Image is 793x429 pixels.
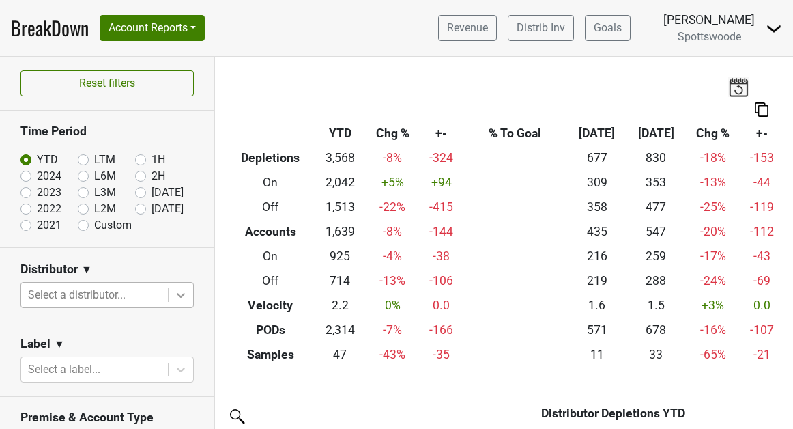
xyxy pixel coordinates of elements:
[37,168,61,184] label: 2024
[315,195,365,220] td: 1,513
[678,30,741,43] span: Spottswoode
[54,336,65,352] span: ▼
[626,318,686,342] td: 678
[152,152,165,168] label: 1H
[365,146,420,171] td: -8 %
[728,77,749,96] img: last_updated_date
[567,245,626,269] td: 216
[740,342,783,367] td: -21
[740,268,783,293] td: -69
[626,146,686,171] td: 830
[225,268,315,293] th: Off
[685,122,740,146] th: Chg %
[567,268,626,293] td: 219
[225,318,315,342] th: PODs
[740,146,783,171] td: -153
[626,171,686,195] td: 353
[365,171,420,195] td: +5 %
[740,318,783,342] td: -107
[626,122,686,146] th: [DATE]
[225,146,315,171] th: Depletions
[740,122,783,146] th: +-
[225,293,315,318] th: Velocity
[152,168,165,184] label: 2H
[20,70,194,96] button: Reset filters
[626,245,686,269] td: 259
[685,342,740,367] td: -65 %
[567,220,626,245] td: 435
[420,342,463,367] td: -35
[567,195,626,220] td: 358
[567,122,626,146] th: [DATE]
[626,195,686,220] td: 477
[663,11,755,29] div: [PERSON_NAME]
[100,15,205,41] button: Account Reports
[315,146,365,171] td: 3,568
[685,220,740,245] td: -20 %
[567,146,626,171] td: 677
[585,15,631,41] a: Goals
[365,268,420,293] td: -13 %
[685,195,740,220] td: -25 %
[20,124,194,139] h3: Time Period
[20,337,51,351] h3: Label
[315,268,365,293] td: 714
[152,184,184,201] label: [DATE]
[685,318,740,342] td: -16 %
[225,245,315,269] th: On
[365,195,420,220] td: -22 %
[740,195,783,220] td: -119
[315,171,365,195] td: 2,042
[365,318,420,342] td: -7 %
[685,146,740,171] td: -18 %
[94,201,116,217] label: L2M
[315,220,365,245] td: 1,639
[37,184,61,201] label: 2023
[20,262,78,277] h3: Distributor
[420,122,463,146] th: +-
[740,171,783,195] td: -44
[315,318,365,342] td: 2,314
[315,342,365,367] td: 47
[626,220,686,245] td: 547
[420,268,463,293] td: -106
[365,220,420,245] td: -8 %
[420,220,463,245] td: -144
[420,171,463,195] td: +94
[420,245,463,269] td: -38
[11,14,89,42] a: BreakDown
[94,184,116,201] label: L3M
[81,262,92,278] span: ▼
[755,102,768,117] img: Copy to clipboard
[225,171,315,195] th: On
[94,152,115,168] label: LTM
[438,15,497,41] a: Revenue
[567,171,626,195] td: 309
[420,318,463,342] td: -166
[225,195,315,220] th: Off
[740,220,783,245] td: -112
[567,318,626,342] td: 571
[685,245,740,269] td: -17 %
[365,122,420,146] th: Chg %
[225,220,315,245] th: Accounts
[94,217,132,234] label: Custom
[567,342,626,367] td: 11
[94,168,116,184] label: L6M
[766,20,782,37] img: Dropdown Menu
[420,195,463,220] td: -415
[37,217,61,234] label: 2021
[365,245,420,269] td: -4 %
[626,268,686,293] td: 288
[315,293,365,318] td: 2.2
[420,293,463,318] td: 0.0
[37,152,58,168] label: YTD
[740,293,783,318] td: 0.0
[685,171,740,195] td: -13 %
[20,411,194,425] h3: Premise & Account Type
[740,245,783,269] td: -43
[508,15,574,41] a: Distrib Inv
[315,245,365,269] td: 925
[420,146,463,171] td: -324
[685,268,740,293] td: -24 %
